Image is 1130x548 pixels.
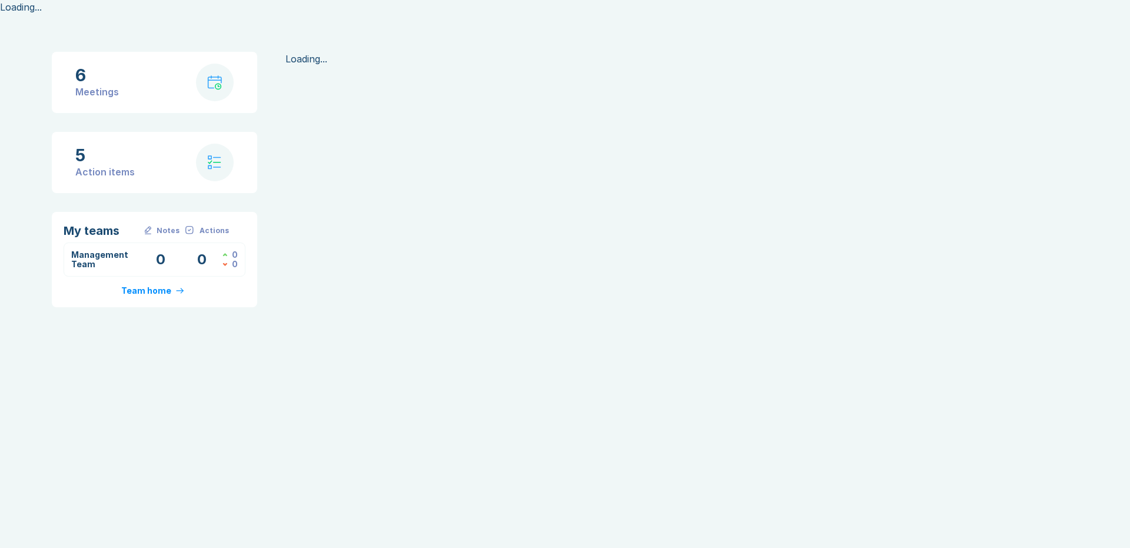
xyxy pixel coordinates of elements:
[121,286,171,295] div: Team home
[208,155,221,170] img: check-list.svg
[232,250,238,260] div: 0
[181,250,222,269] div: Open Action Items
[64,224,139,238] div: My teams
[140,250,181,269] div: Meetings with Notes this Week
[285,52,1078,66] div: Loading...
[222,260,238,269] div: Actions Assigned this Week
[222,253,227,257] img: caret-up-green.svg
[232,260,238,269] div: 0
[176,288,184,294] img: arrow-right-primary.svg
[222,263,227,266] img: caret-down-red.svg
[207,75,222,90] img: calendar-with-clock.svg
[75,146,135,165] div: 5
[121,286,187,295] a: Team home
[75,85,119,99] div: Meetings
[71,250,128,269] a: Management Team
[75,165,135,179] div: Action items
[75,66,119,85] div: 6
[222,250,238,260] div: Actions Closed this Week
[157,226,180,235] div: Notes
[200,226,229,235] div: Actions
